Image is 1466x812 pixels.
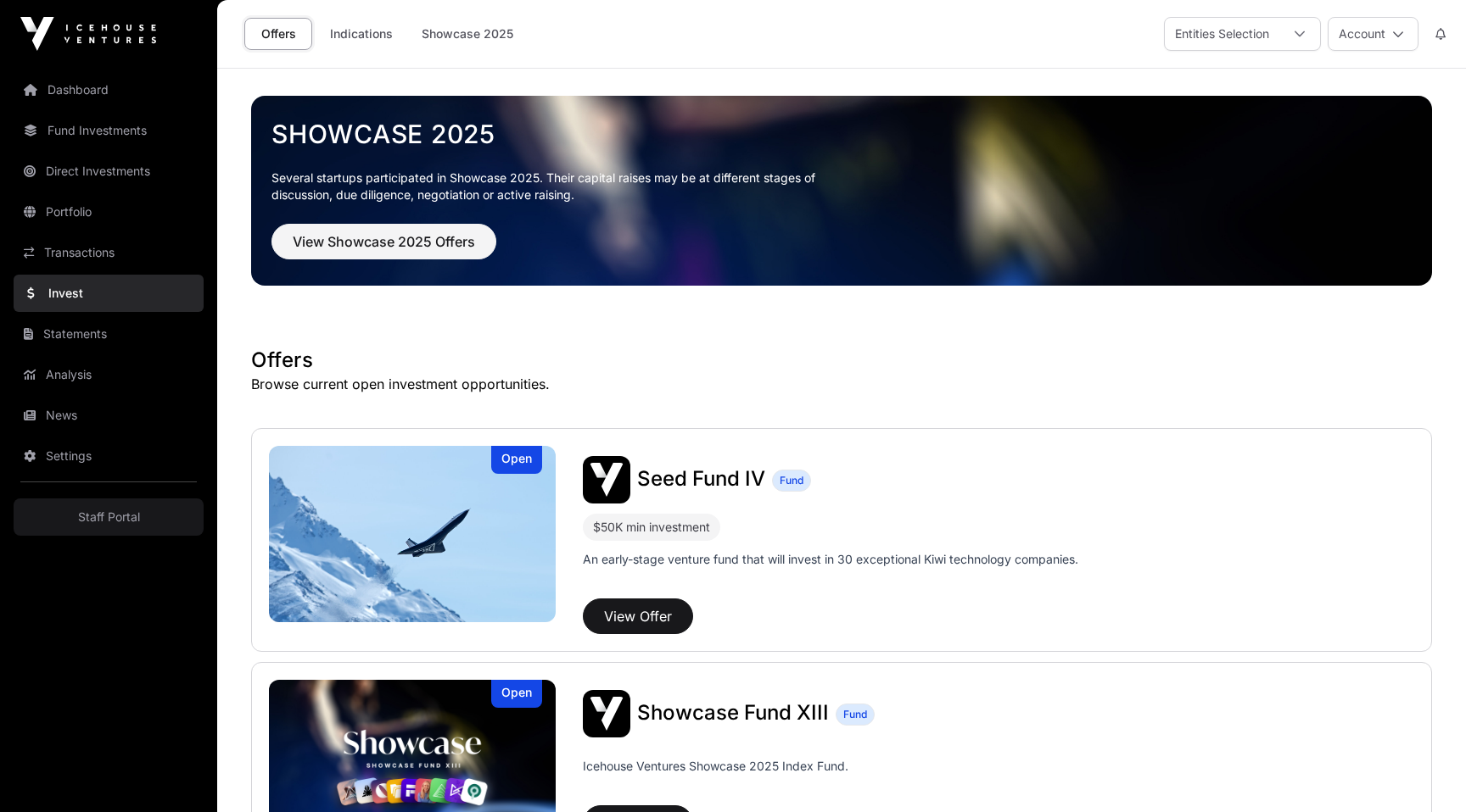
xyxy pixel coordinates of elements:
img: Seed Fund IV [269,446,556,622]
span: Fund [843,708,867,721]
p: Browse current open investment opportunities. [251,374,1432,394]
p: Icehouse Ventures Showcase 2025 Index Fund. [583,758,848,775]
img: Showcase Fund XIII [583,690,630,737]
a: Offers [244,18,312,50]
p: Several startups participated in Showcase 2025. Their capital raises may be at different stages o... [271,170,842,203]
img: Seed Fund IV [583,456,630,503]
img: Showcase 2025 [251,96,1432,286]
button: Account [1328,17,1418,51]
a: View Showcase 2025 Offers [271,241,496,258]
button: View Offer [583,598,693,634]
a: Invest [14,275,204,312]
a: Statements [14,315,204,353]
a: Transactions [14,234,204,271]
div: $50K min investment [593,517,710,537]
a: Seed Fund IV [637,469,765,491]
span: Showcase Fund XIII [637,700,829,725]
div: $50K min investment [583,514,720,541]
div: Open [491,446,542,474]
a: Direct Investments [14,153,204,190]
a: Showcase Fund XIII [637,703,829,725]
a: Indications [319,18,404,50]
a: Showcase 2025 [271,119,1412,149]
a: Fund Investments [14,112,204,149]
div: Entities Selection [1165,18,1279,50]
a: Dashboard [14,71,204,108]
a: Staff Portal [14,498,204,536]
span: Seed Fund IV [637,466,765,491]
button: View Showcase 2025 Offers [271,224,496,259]
a: News [14,397,204,434]
span: Fund [780,474,803,487]
a: Showcase 2025 [411,18,524,50]
img: Icehouse Ventures Logo [20,17,156,51]
a: Settings [14,437,204,475]
iframe: Chat Widget [1381,731,1466,812]
h1: Offers [251,347,1432,374]
a: Portfolio [14,193,204,231]
a: Seed Fund IVOpen [269,446,556,622]
p: An early-stage venture fund that will invest in 30 exceptional Kiwi technology companies. [583,551,1078,568]
a: Analysis [14,356,204,393]
div: Open [491,680,542,708]
span: View Showcase 2025 Offers [293,231,475,252]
